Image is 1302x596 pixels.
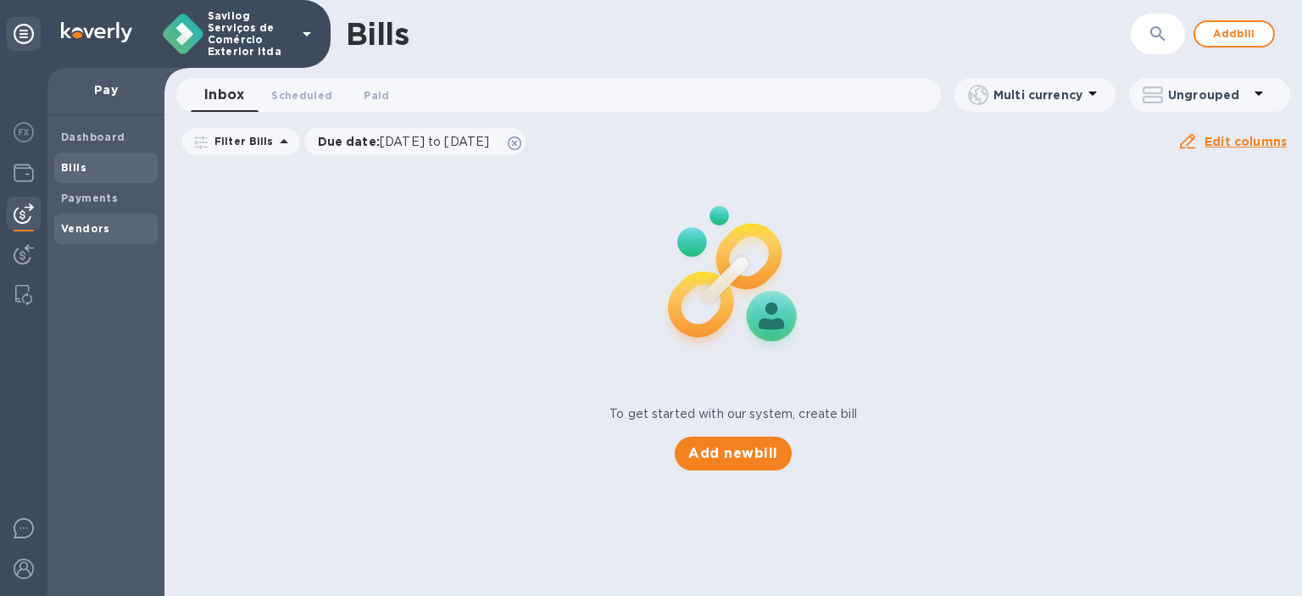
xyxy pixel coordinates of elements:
[61,161,86,174] b: Bills
[204,83,244,107] span: Inbox
[688,443,777,464] span: Add new bill
[61,131,125,143] b: Dashboard
[380,135,489,148] span: [DATE] to [DATE]
[346,16,409,52] h1: Bills
[1205,135,1287,148] u: Edit columns
[61,81,151,98] p: Pay
[7,17,41,51] div: Unpin categories
[1193,20,1275,47] button: Addbill
[675,437,791,471] button: Add newbill
[609,405,857,423] p: To get started with our system, create bill
[993,86,1082,103] p: Multi currency
[1168,86,1249,103] p: Ungrouped
[61,192,118,204] b: Payments
[14,163,34,183] img: Wallets
[318,133,498,150] p: Due date :
[208,134,274,148] p: Filter Bills
[208,10,292,58] p: Savilog Serviços de Comércio Exterior ltda
[1209,24,1260,44] span: Add bill
[304,128,526,155] div: Due date:[DATE] to [DATE]
[14,122,34,142] img: Foreign exchange
[61,222,110,235] b: Vendors
[271,86,332,104] span: Scheduled
[61,22,132,42] img: Logo
[364,86,389,104] span: Paid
